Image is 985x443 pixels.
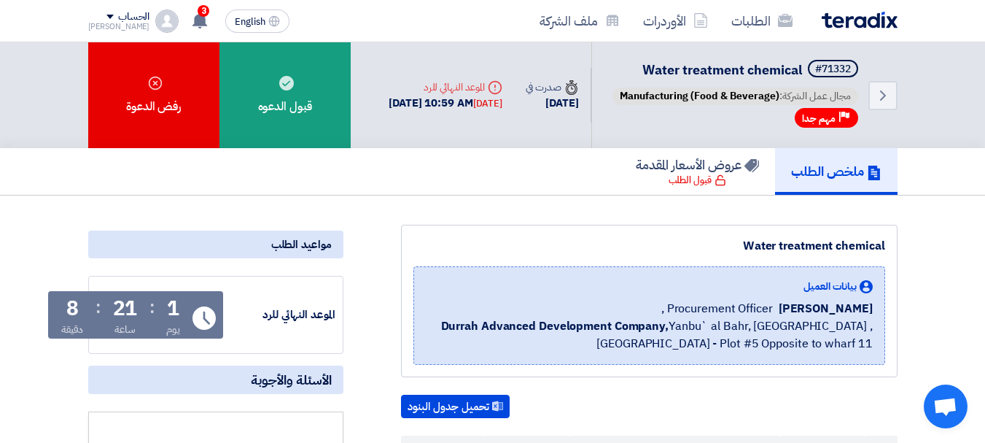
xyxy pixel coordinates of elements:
[114,322,136,337] div: ساعة
[924,385,968,428] div: Open chat
[96,294,101,320] div: :
[791,163,881,180] h5: ملخص الطلب
[251,371,332,388] span: الأسئلة والأجوبة
[779,300,873,317] span: [PERSON_NAME]
[413,237,885,255] div: Water treatment chemical
[66,298,79,319] div: 8
[775,148,898,195] a: ملخص الطلب
[661,300,773,317] span: Procurement Officer ,
[620,148,775,195] a: عروض الأسعار المقدمة قبول الطلب
[802,112,836,126] span: مهم جدا
[526,80,578,95] div: صدرت في
[226,307,335,323] div: الموعد النهائي للرد
[636,156,759,173] h5: عروض الأسعار المقدمة
[235,17,265,27] span: English
[441,317,669,335] b: Durrah Advanced Development Company,
[389,95,502,112] div: [DATE] 10:59 AM
[642,60,802,80] span: Water treatment chemical
[166,322,180,337] div: يوم
[528,4,631,38] a: ملف الشركة
[155,9,179,33] img: profile_test.png
[149,294,155,320] div: :
[61,322,84,337] div: دقيقة
[526,95,578,112] div: [DATE]
[88,23,150,31] div: [PERSON_NAME]
[219,42,351,148] div: قبول الدعوه
[473,96,502,111] div: [DATE]
[225,9,289,33] button: English
[113,298,138,319] div: 21
[631,4,720,38] a: الأوردرات
[822,12,898,28] img: Teradix logo
[669,173,726,188] div: قبول الطلب
[401,395,510,418] button: تحميل جدول البنود
[389,80,502,95] div: الموعد النهائي للرد
[612,88,858,105] span: مجال عمل الشركة:
[720,4,804,38] a: الطلبات
[198,5,209,17] span: 3
[88,42,219,148] div: رفض الدعوة
[426,317,873,353] span: Yanbu` al Bahr, [GEOGRAPHIC_DATA] ,[GEOGRAPHIC_DATA] - Plot #5 Opposite to wharf 11
[610,60,861,80] h5: Water treatment chemical
[118,11,149,23] div: الحساب
[167,298,179,319] div: 1
[88,231,343,258] div: مواعيد الطلب
[620,88,779,104] span: Manufacturing (Food & Beverage)
[815,64,851,74] div: #71332
[803,279,857,294] span: بيانات العميل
